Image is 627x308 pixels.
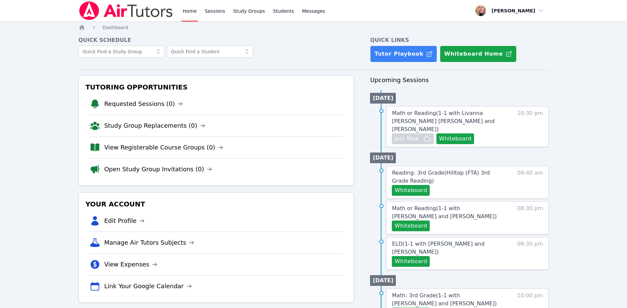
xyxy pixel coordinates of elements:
button: Join Now [392,133,433,144]
span: Math or Reading ( 1-1 with [PERSON_NAME] and [PERSON_NAME] ) [392,205,497,220]
h3: Tutoring Opportunities [84,81,349,93]
a: Math or Reading(1-1 with [PERSON_NAME] and [PERSON_NAME]) [392,204,505,221]
span: Messages [302,8,325,14]
h3: Upcoming Sessions [370,75,548,85]
a: Reading: 3rd Grade(Hilltop (FTA) 3rd Grade Reading) [392,169,505,185]
a: Requested Sessions (0) [104,99,183,109]
button: Whiteboard [392,221,430,231]
h3: Your Account [84,198,349,210]
a: Manage Air Tutors Subjects [104,238,195,247]
span: 10:30 pm [517,109,543,144]
a: Tutor Playbook [370,46,437,62]
a: Link Your Google Calendar [104,282,192,291]
li: [DATE] [370,275,396,286]
span: Math: 3rd Grade ( 1-1 with [PERSON_NAME] and [PERSON_NAME] ) [392,292,497,307]
span: Reading: 3rd Grade ( Hilltop (FTA) 3rd Grade Reading ) [392,170,489,184]
span: 09:30 pm [517,240,543,267]
nav: Breadcrumb [79,24,549,31]
span: Join Now [395,135,419,143]
span: ELD ( 1-1 with [PERSON_NAME] and [PERSON_NAME] ) [392,241,484,255]
span: 08:30 pm [517,204,543,231]
a: View Expenses [104,260,157,269]
h4: Quick Schedule [79,36,354,44]
li: [DATE] [370,93,396,104]
span: Dashboard [103,25,128,30]
a: Math: 3rd Grade(1-1 with [PERSON_NAME] and [PERSON_NAME]) [392,292,505,308]
button: Whiteboard [392,256,430,267]
li: [DATE] [370,152,396,163]
a: Dashboard [103,24,128,31]
button: Whiteboard [392,185,430,196]
button: Whiteboard [436,133,474,144]
span: Math or Reading ( 1-1 with Livanna [PERSON_NAME] [PERSON_NAME] and [PERSON_NAME] ) [392,110,494,132]
h4: Quick Links [370,36,548,44]
a: ELD(1-1 with [PERSON_NAME] and [PERSON_NAME]) [392,240,505,256]
a: View Registerable Course Groups (0) [104,143,223,152]
a: Study Group Replacements (0) [104,121,205,130]
span: 09:40 am [517,169,543,196]
a: Edit Profile [104,216,145,226]
button: Whiteboard Home [440,46,517,62]
a: Math or Reading(1-1 with Livanna [PERSON_NAME] [PERSON_NAME] and [PERSON_NAME]) [392,109,505,133]
a: Open Study Group Invitations (0) [104,165,212,174]
img: Air Tutors [79,1,173,20]
input: Quick Find a Student [167,46,253,58]
input: Quick Find a Study Group [79,46,164,58]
